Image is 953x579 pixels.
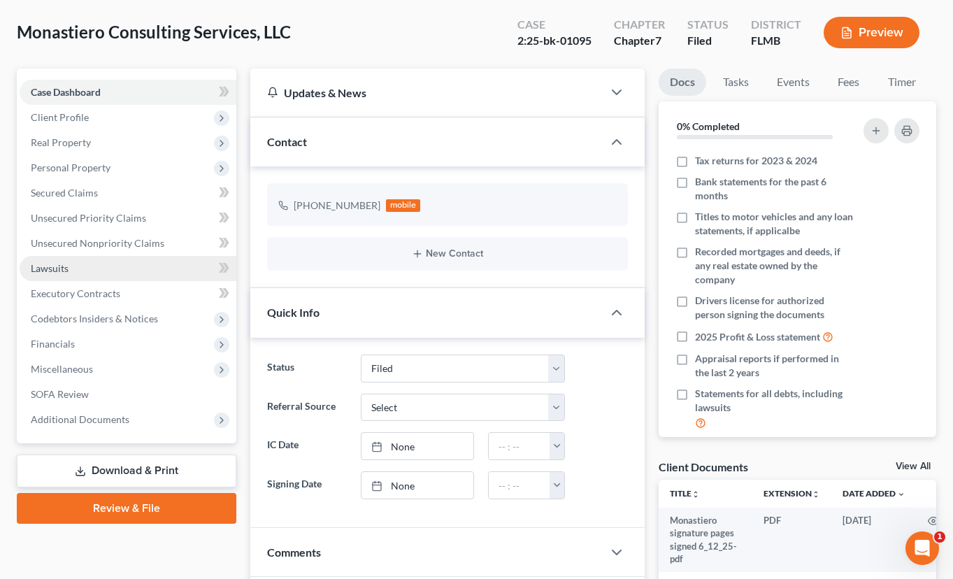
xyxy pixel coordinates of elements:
a: Unsecured Nonpriority Claims [20,231,236,256]
a: Review & File [17,493,236,524]
a: Extensionunfold_more [764,488,820,499]
span: Titles to motor vehicles and any loan statements, if applicalbe [695,210,855,238]
a: None [361,472,473,499]
td: PDF [752,508,831,572]
a: Docs [659,69,706,96]
div: Chapter [614,33,665,49]
span: Real Property [31,136,91,148]
td: Monastiero signature pages signed 6_12_25-pdf [659,508,752,572]
span: Codebtors Insiders & Notices [31,313,158,324]
div: 2:25-bk-01095 [517,33,592,49]
span: Statements for all debts, including lawsuits [695,387,855,415]
span: Quick Info [267,306,320,319]
span: Case Dashboard [31,86,101,98]
span: Bank statements for the past 6 months [695,175,855,203]
i: unfold_more [692,490,700,499]
div: Updates & News [267,85,586,100]
a: Case Dashboard [20,80,236,105]
span: Executory Contracts [31,287,120,299]
a: Events [766,69,821,96]
a: Secured Claims [20,180,236,206]
div: Case [517,17,592,33]
a: Download & Print [17,455,236,487]
a: SOFA Review [20,382,236,407]
span: 2025 Profit & Loss statement [695,330,820,344]
a: Timer [877,69,927,96]
button: New Contact [278,248,617,259]
iframe: Intercom live chat [905,531,939,565]
i: unfold_more [812,490,820,499]
span: 7 [655,34,661,47]
a: Lawsuits [20,256,236,281]
span: SOFA Review [31,388,89,400]
div: mobile [386,199,421,212]
span: Monastiero Consulting Services, LLC [17,22,291,42]
label: Referral Source [260,394,354,422]
i: expand_more [897,490,905,499]
span: Unsecured Nonpriority Claims [31,237,164,249]
span: Secured Claims [31,187,98,199]
input: -- : -- [489,433,550,459]
span: Miscellaneous [31,363,93,375]
a: Unsecured Priority Claims [20,206,236,231]
span: Lawsuits [31,262,69,274]
span: Additional Documents [31,413,129,425]
label: Status [260,355,354,383]
span: Financials [31,338,75,350]
a: Executory Contracts [20,281,236,306]
span: Unsecured Priority Claims [31,212,146,224]
div: [PHONE_NUMBER] [294,199,380,213]
span: Drivers license for authorized person signing the documents [695,294,855,322]
a: Tasks [712,69,760,96]
span: Tax returns for 2023 & 2024 [695,154,817,168]
span: Recorded mortgages and deeds, if any real estate owned by the company [695,245,855,287]
label: Signing Date [260,471,354,499]
a: Titleunfold_more [670,488,700,499]
span: Comments [267,545,321,559]
span: Client Profile [31,111,89,123]
div: Status [687,17,729,33]
div: Client Documents [659,459,748,474]
span: 1 [934,531,945,543]
a: View All [896,462,931,471]
button: Preview [824,17,919,48]
input: -- : -- [489,472,550,499]
a: None [361,433,473,459]
a: Date Added expand_more [843,488,905,499]
td: [DATE] [831,508,917,572]
a: Fees [826,69,871,96]
span: Personal Property [31,162,110,173]
span: Appraisal reports if performed in the last 2 years [695,352,855,380]
div: District [751,17,801,33]
div: Chapter [614,17,665,33]
strong: 0% Completed [677,120,740,132]
label: IC Date [260,432,354,460]
div: Filed [687,33,729,49]
span: Contact [267,135,307,148]
div: FLMB [751,33,801,49]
